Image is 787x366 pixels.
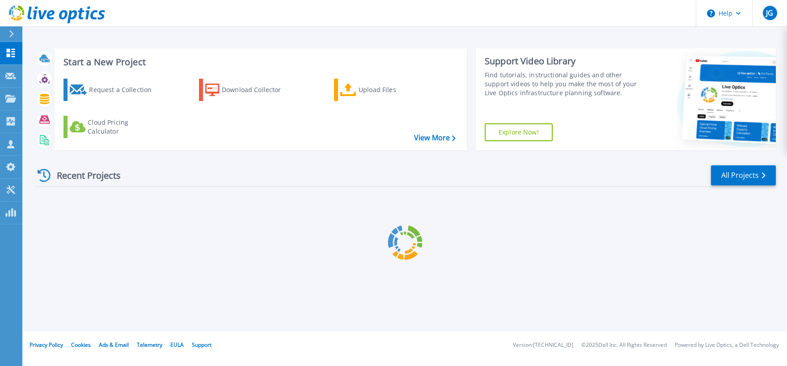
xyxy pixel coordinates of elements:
a: Telemetry [137,341,162,349]
a: Upload Files [334,79,434,101]
div: Support Video Library [485,55,637,67]
a: View More [414,134,456,142]
a: Explore Now! [485,123,553,141]
div: Request a Collection [89,81,161,99]
a: Cloud Pricing Calculator [63,116,163,138]
li: Version: [TECHNICAL_ID] [513,342,573,348]
a: Privacy Policy [30,341,63,349]
div: Download Collector [222,81,293,99]
a: Request a Collection [63,79,163,101]
a: Cookies [71,341,91,349]
span: JG [766,9,773,17]
li: © 2025 Dell Inc. All Rights Reserved [581,342,667,348]
div: Upload Files [359,81,430,99]
a: Ads & Email [99,341,129,349]
a: Support [192,341,212,349]
div: Cloud Pricing Calculator [88,118,159,136]
a: All Projects [711,165,776,185]
a: Download Collector [199,79,299,101]
div: Recent Projects [34,164,133,186]
li: Powered by Live Optics, a Dell Technology [675,342,779,348]
a: EULA [170,341,184,349]
div: Find tutorials, instructional guides and other support videos to help you make the most of your L... [485,71,637,97]
h3: Start a New Project [63,57,455,67]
